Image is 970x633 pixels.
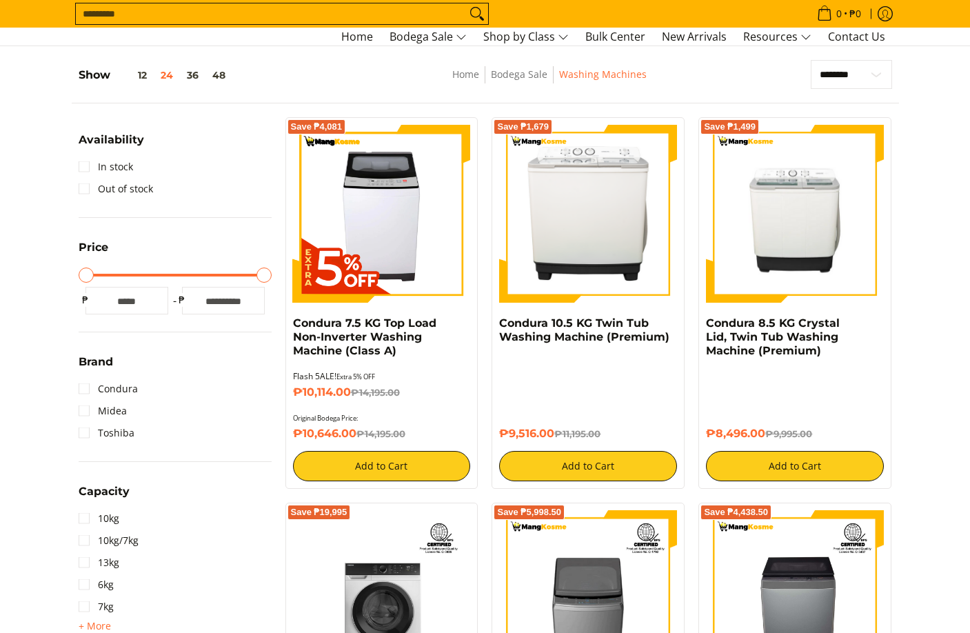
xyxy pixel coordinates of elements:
[110,70,154,81] button: 12
[291,508,347,516] span: Save ₱19,995
[499,316,669,343] a: Condura 10.5 KG Twin Tub Washing Machine (Premium)
[341,29,373,44] span: Home
[585,29,645,44] span: Bulk Center
[79,378,138,400] a: Condura
[79,156,133,178] a: In stock
[336,372,375,381] small: Extra 5% OFF
[79,574,114,596] a: 6kg
[847,9,863,19] span: ₱0
[452,68,479,81] a: Home
[79,178,153,200] a: Out of stock
[828,29,885,44] span: Contact Us
[352,66,747,97] nav: Breadcrumbs
[655,28,734,46] a: New Arrivals
[351,387,400,398] del: ₱14,195.00
[79,356,113,368] span: Brand
[79,356,113,378] summary: Open
[559,68,647,81] a: Washing Machines
[205,70,232,81] button: 48
[383,28,474,46] a: Bodega Sale
[356,428,405,439] del: ₱14,195.00
[704,123,756,131] span: Save ₱1,499
[79,486,130,508] summary: Open
[180,70,205,81] button: 36
[79,530,139,552] a: 10kg/7kg
[813,6,865,21] span: •
[79,552,119,574] a: 13kg
[706,316,840,357] a: Condura 8.5 KG Crystal Lid, Twin Tub Washing Machine (Premium)
[736,28,818,46] a: Resources
[293,414,358,423] small: Original Bodega Price:
[175,293,189,307] span: ₱
[499,427,677,441] h6: ₱9,516.00
[79,242,108,253] span: Price
[293,125,471,303] img: Condura 7.5 KG Top Load Non-Inverter Washing Machine (Class A)
[704,508,768,516] span: Save ₱4,438.50
[476,28,576,46] a: Shop by Class
[491,68,547,81] a: Bodega Sale
[706,427,884,441] h6: ₱8,496.00
[706,451,884,481] button: Add to Cart
[497,508,561,516] span: Save ₱5,998.50
[79,134,144,156] summary: Open
[497,123,549,131] span: Save ₱1,679
[79,486,130,497] span: Capacity
[79,242,108,263] summary: Open
[554,428,600,439] del: ₱11,195.00
[834,9,844,19] span: 0
[79,422,134,444] a: Toshiba
[499,125,677,303] img: Condura 10.5 KG Twin Tub Washing Machine (Premium)
[92,28,892,46] nav: Main Menu
[79,400,127,422] a: Midea
[291,123,343,131] span: Save ₱4,081
[743,28,811,46] span: Resources
[79,621,111,632] span: + More
[293,368,471,385] div: Flash 5ALE!
[154,70,180,81] button: 24
[79,508,119,530] a: 10kg
[79,596,114,618] a: 7kg
[706,127,884,301] img: Condura 8.5 KG Crystal Lid, Twin Tub Washing Machine (Premium)
[293,427,471,441] h6: ₱10,646.00
[483,28,569,46] span: Shop by Class
[293,385,471,399] h6: ₱10,114.00
[79,134,144,145] span: Availability
[578,28,652,46] a: Bulk Center
[821,28,892,46] a: Contact Us
[765,428,812,439] del: ₱9,995.00
[293,451,471,481] button: Add to Cart
[466,3,488,24] button: Search
[293,316,436,357] a: Condura 7.5 KG Top Load Non-Inverter Washing Machine (Class A)
[79,293,92,307] span: ₱
[499,451,677,481] button: Add to Cart
[334,28,380,46] a: Home
[390,28,467,46] span: Bodega Sale
[662,29,727,44] span: New Arrivals
[79,68,232,82] h5: Show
